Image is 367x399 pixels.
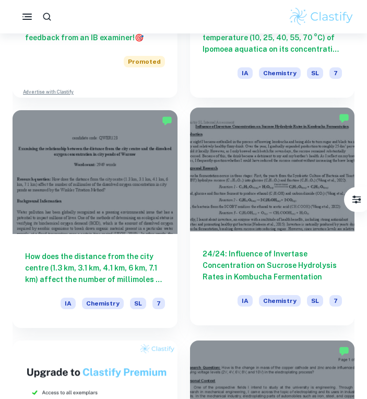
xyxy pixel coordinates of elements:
[307,67,323,79] span: SL
[13,110,177,328] a: How does the distance from the city centre (1.3 km, 3.1 km, 4.1 km, 6 km, 7.1 km) affect the numb...
[259,67,301,79] span: Chemistry
[238,295,253,307] span: IA
[339,346,349,356] img: Marked
[190,110,355,328] a: 24/24: Influence of Invertase Concentration on Sucrose Hydrolysis Rates in Kombucha FermentationI...
[152,298,165,309] span: 7
[203,248,342,283] h6: 24/24: Influence of Invertase Concentration on Sucrose Hydrolysis Rates in Kombucha Fermentation
[203,20,342,55] h6: What is the effect of cooking temperature (10, 25, 40, 55, 70 °C) of Ipomoea aquatica on its conc...
[162,115,172,126] img: Marked
[259,295,301,307] span: Chemistry
[130,298,146,309] span: SL
[23,88,74,96] a: Advertise with Clastify
[307,295,323,307] span: SL
[25,251,165,285] h6: How does the distance from the city centre (1.3 km, 3.1 km, 4.1 km, 6 km, 7.1 km) affect the numb...
[329,67,342,79] span: 7
[329,295,342,307] span: 7
[339,113,349,123] img: Marked
[82,298,124,309] span: Chemistry
[124,56,165,67] span: Promoted
[288,6,354,27] img: Clastify logo
[61,298,76,309] span: IA
[346,189,367,210] button: Filter
[135,33,144,42] span: 🎯
[238,67,253,79] span: IA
